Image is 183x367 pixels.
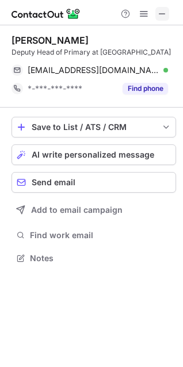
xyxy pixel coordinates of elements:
button: Find work email [12,227,176,243]
button: Add to email campaign [12,200,176,220]
button: Notes [12,250,176,266]
span: Send email [32,178,75,187]
span: [EMAIL_ADDRESS][DOMAIN_NAME] [28,65,159,75]
span: AI write personalized message [32,150,154,159]
span: Notes [30,253,171,263]
button: AI write personalized message [12,144,176,165]
span: Add to email campaign [31,205,123,215]
img: ContactOut v5.3.10 [12,7,81,21]
button: Reveal Button [123,83,168,94]
div: Deputy Head of Primary at [GEOGRAPHIC_DATA] [12,47,176,58]
div: [PERSON_NAME] [12,35,89,46]
button: Send email [12,172,176,193]
button: save-profile-one-click [12,117,176,137]
div: Save to List / ATS / CRM [32,123,156,132]
span: Find work email [30,230,171,240]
